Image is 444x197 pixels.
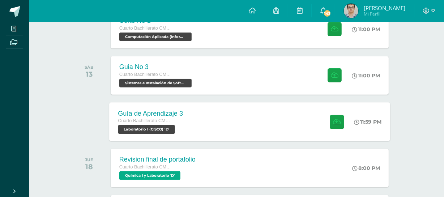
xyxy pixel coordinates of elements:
[119,26,174,31] span: Cuarto Bachillerato CMP Bachillerato en CCLL con Orientación en Computación
[352,26,380,33] div: 11:00 PM
[352,165,380,171] div: 8:00 PM
[352,72,380,79] div: 11:00 PM
[119,164,174,170] span: Cuarto Bachillerato CMP Bachillerato en CCLL con Orientación en Computación
[85,70,94,78] div: 13
[118,110,183,117] div: Guía de Aprendizaje 3
[118,118,173,123] span: Cuarto Bachillerato CMP Bachillerato en CCLL con Orientación en Computación
[119,63,193,71] div: Guia No 3
[354,119,381,125] div: 11:59 PM
[364,4,405,12] span: [PERSON_NAME]
[85,65,94,70] div: SÁB
[119,171,180,180] span: Química I y Laboratorio 'D'
[119,72,174,77] span: Cuarto Bachillerato CMP Bachillerato en CCLL con Orientación en Computación
[119,156,196,163] div: Revision final de portafolio
[364,11,405,17] span: Mi Perfil
[119,79,192,87] span: Sistemas e Instalación de Software (Desarrollo de Software) 'D'
[85,162,93,171] div: 18
[323,9,331,17] span: 143
[344,4,358,18] img: 1de70e548feb7aa986824b4cfbacfaf5.png
[118,125,175,134] span: Laboratorio I (CISCO) 'D'
[119,33,192,41] span: Computación Aplicada (Informática) 'D'
[85,157,93,162] div: JUE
